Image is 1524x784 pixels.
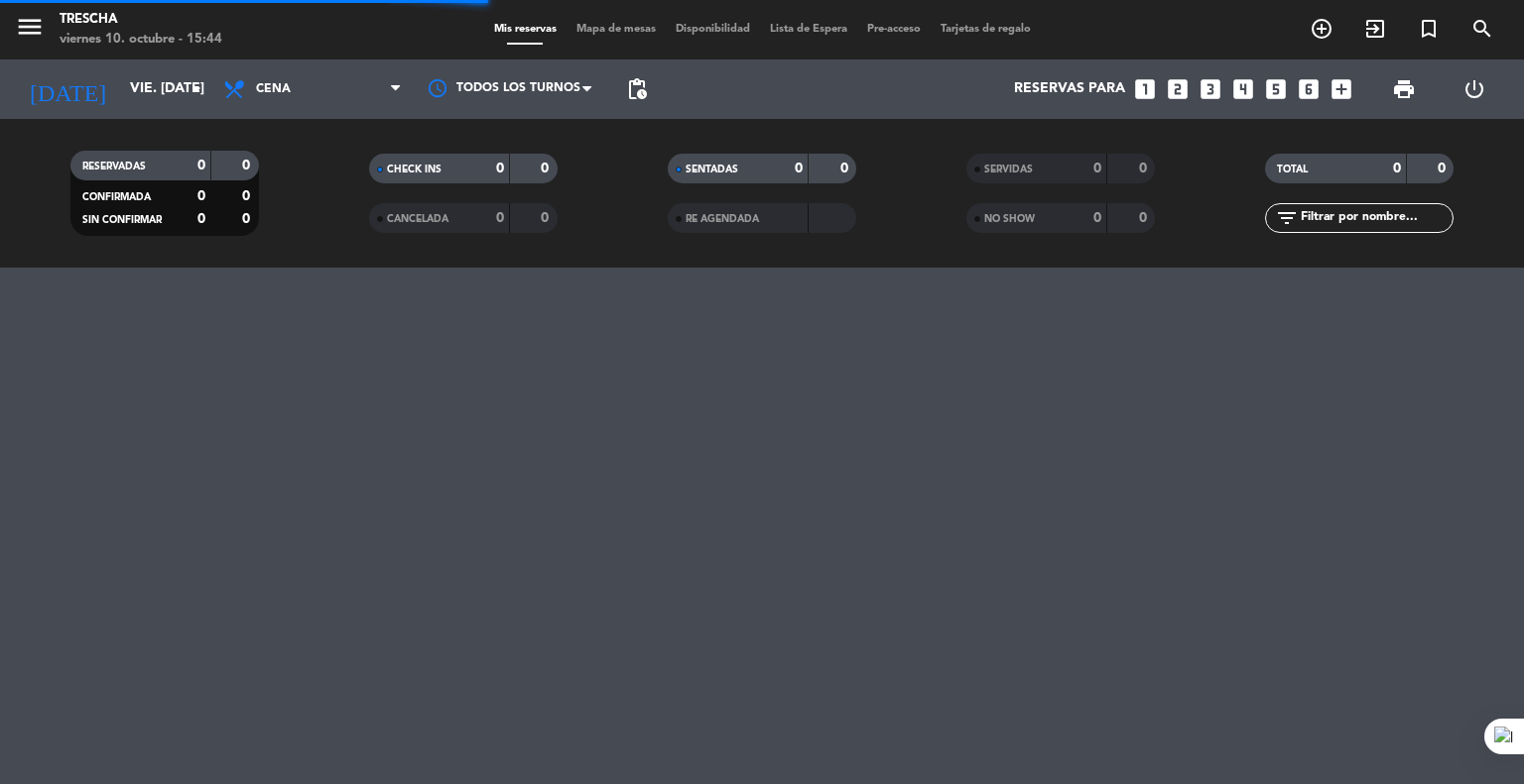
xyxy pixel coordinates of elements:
strong: 0 [197,212,205,226]
i: search [1470,17,1494,41]
i: looks_two [1165,76,1191,102]
i: looks_4 [1230,76,1256,102]
strong: 0 [197,189,205,203]
span: NO SHOW [984,214,1035,224]
span: Tarjetas de regalo [931,24,1041,35]
span: CHECK INS [387,165,442,174]
div: viernes 10. octubre - 15:44 [60,30,222,50]
span: RE AGENDADA [686,214,759,224]
span: TOTAL [1277,165,1308,174]
strong: 0 [541,162,553,175]
i: menu [15,12,45,42]
i: looks_one [1132,76,1158,102]
strong: 0 [840,162,852,175]
span: pending_actions [625,77,649,101]
strong: 0 [242,212,254,226]
span: CONFIRMADA [82,192,151,202]
span: Lista de Espera [760,24,857,35]
strong: 0 [795,162,803,175]
span: CANCELADA [387,214,448,224]
i: arrow_drop_down [185,77,208,101]
strong: 0 [1093,211,1101,225]
i: [DATE] [15,67,120,111]
span: SERVIDAS [984,165,1033,174]
strong: 0 [242,159,254,172]
span: Pre-acceso [857,24,931,35]
span: print [1392,77,1416,101]
strong: 0 [1438,162,1450,175]
strong: 0 [1139,211,1151,225]
i: add_box [1329,76,1354,102]
span: Cena [256,82,291,96]
span: Reservas para [1014,81,1125,97]
i: looks_5 [1263,76,1289,102]
span: SIN CONFIRMAR [82,215,162,225]
strong: 0 [496,211,504,225]
i: looks_6 [1296,76,1322,102]
i: filter_list [1275,206,1299,230]
button: menu [15,12,45,49]
span: SENTADAS [686,165,738,174]
span: Mis reservas [484,24,567,35]
strong: 0 [1139,162,1151,175]
i: looks_3 [1198,76,1223,102]
strong: 0 [1393,162,1401,175]
i: exit_to_app [1363,17,1387,41]
div: LOG OUT [1439,59,1509,119]
i: power_settings_new [1462,77,1486,101]
span: RESERVADAS [82,162,146,171]
span: Mapa de mesas [567,24,666,35]
strong: 0 [242,189,254,203]
span: Disponibilidad [666,24,760,35]
div: Trescha [60,10,222,30]
i: turned_in_not [1417,17,1441,41]
i: add_circle_outline [1310,17,1333,41]
strong: 0 [197,159,205,172]
strong: 0 [541,211,553,225]
input: Filtrar por nombre... [1299,207,1453,229]
strong: 0 [1093,162,1101,175]
strong: 0 [496,162,504,175]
